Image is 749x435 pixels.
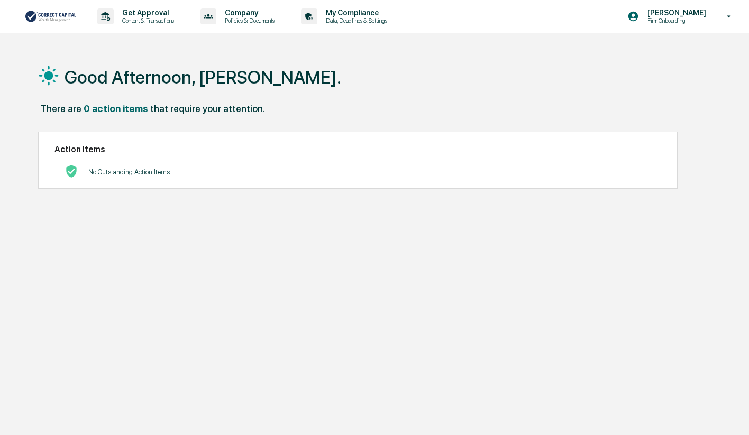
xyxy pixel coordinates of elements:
img: No Actions logo [65,165,78,178]
div: There are [40,103,81,114]
p: Company [216,8,280,17]
div: 0 action items [84,103,148,114]
div: that require your attention. [150,103,265,114]
p: My Compliance [317,8,392,17]
h2: Action Items [54,144,661,154]
p: Firm Onboarding [639,17,711,24]
p: Policies & Documents [216,17,280,24]
p: Content & Transactions [114,17,179,24]
p: No Outstanding Action Items [88,168,170,176]
h1: Good Afternoon, [PERSON_NAME]. [65,67,341,88]
p: Get Approval [114,8,179,17]
p: [PERSON_NAME] [639,8,711,17]
img: logo [25,10,76,23]
p: Data, Deadlines & Settings [317,17,392,24]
